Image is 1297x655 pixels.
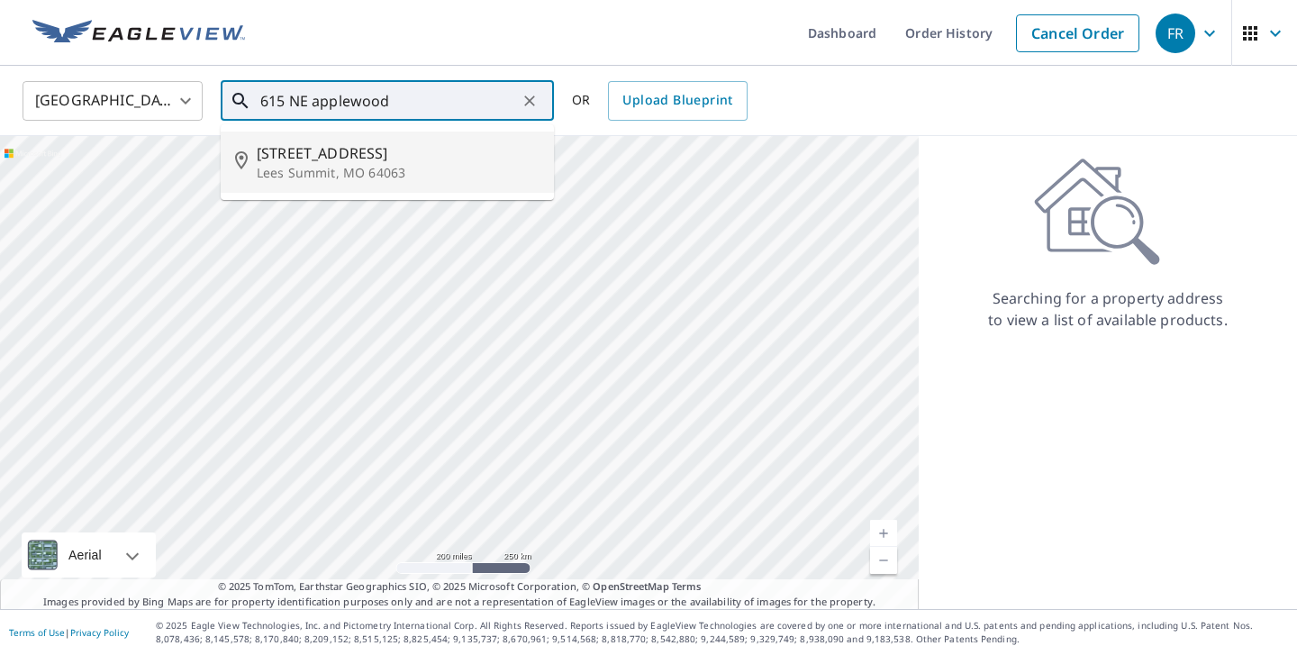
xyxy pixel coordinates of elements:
[63,532,107,578] div: Aerial
[218,579,702,595] span: © 2025 TomTom, Earthstar Geographics SIO, © 2025 Microsoft Corporation, ©
[23,76,203,126] div: [GEOGRAPHIC_DATA]
[1016,14,1139,52] a: Cancel Order
[593,579,668,593] a: OpenStreetMap
[22,532,156,578] div: Aerial
[517,88,542,114] button: Clear
[156,619,1288,646] p: © 2025 Eagle View Technologies, Inc. and Pictometry International Corp. All Rights Reserved. Repo...
[257,164,540,182] p: Lees Summit, MO 64063
[622,89,732,112] span: Upload Blueprint
[608,81,747,121] a: Upload Blueprint
[70,626,129,639] a: Privacy Policy
[672,579,702,593] a: Terms
[257,142,540,164] span: [STREET_ADDRESS]
[9,626,65,639] a: Terms of Use
[572,81,748,121] div: OR
[870,520,897,547] a: Current Level 5, Zoom In
[260,76,517,126] input: Search by address or latitude-longitude
[9,627,129,638] p: |
[870,547,897,574] a: Current Level 5, Zoom Out
[987,287,1229,331] p: Searching for a property address to view a list of available products.
[1156,14,1195,53] div: FR
[32,20,245,47] img: EV Logo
